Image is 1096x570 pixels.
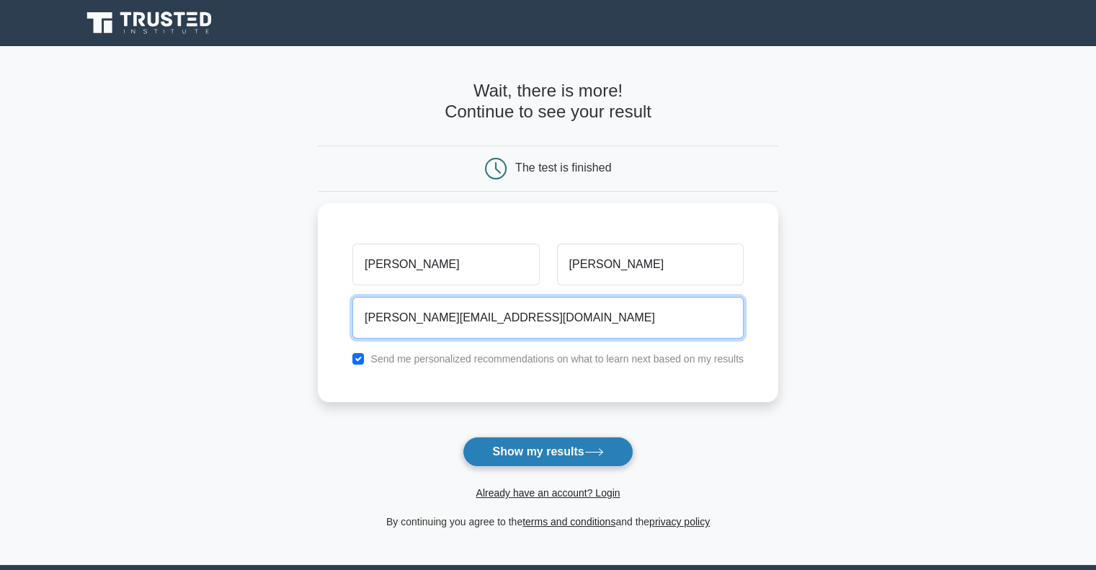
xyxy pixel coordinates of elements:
div: By continuing you agree to the and the [309,513,787,530]
input: Email [352,297,744,339]
div: The test is finished [515,161,611,174]
input: Last name [557,244,744,285]
button: Show my results [463,437,633,467]
input: First name [352,244,539,285]
h4: Wait, there is more! Continue to see your result [318,81,778,123]
label: Send me personalized recommendations on what to learn next based on my results [370,353,744,365]
a: Already have an account? Login [476,487,620,499]
a: privacy policy [649,516,710,527]
a: terms and conditions [522,516,615,527]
